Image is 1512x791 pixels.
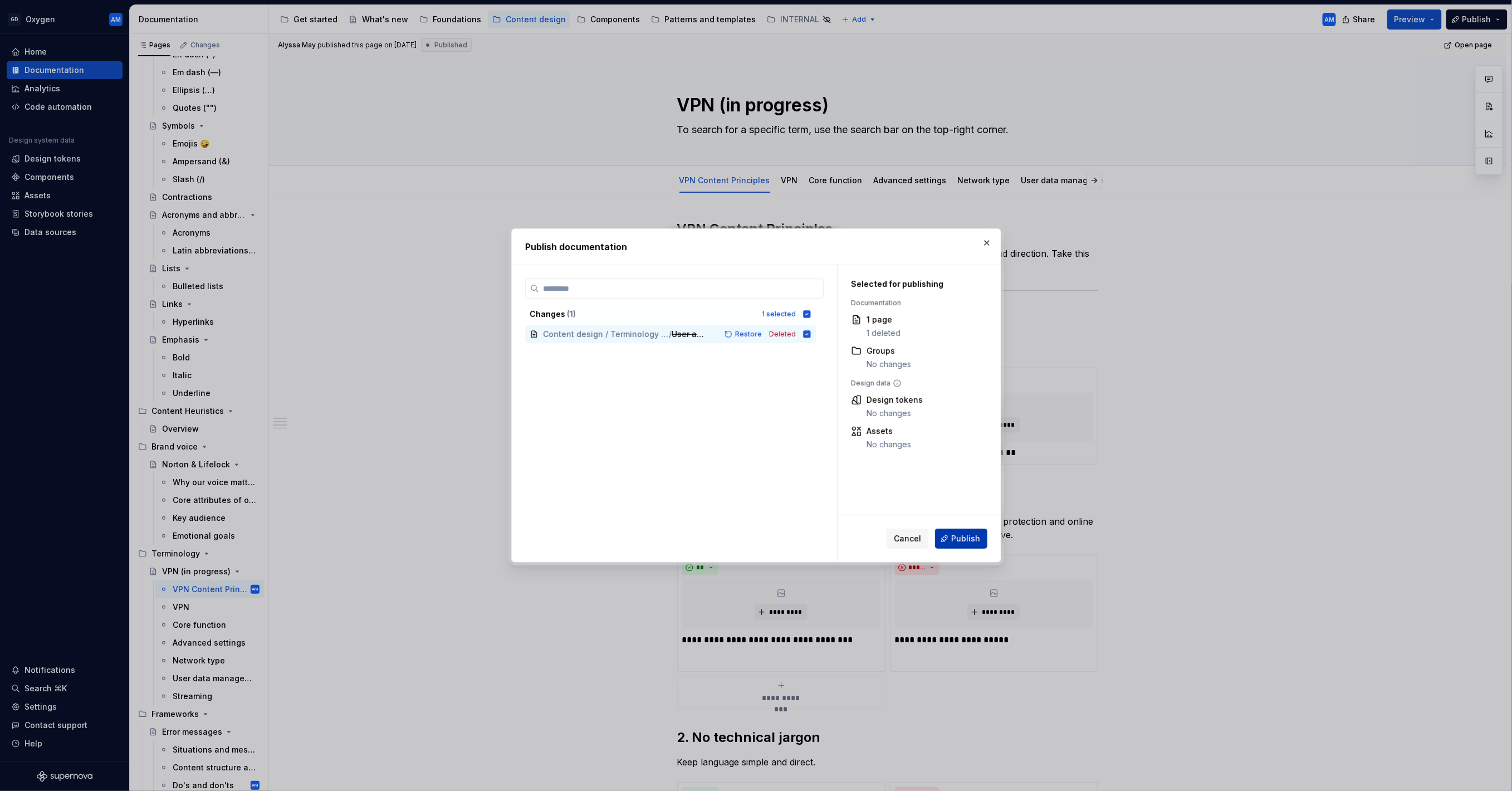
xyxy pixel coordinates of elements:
[867,359,911,370] div: No changes
[851,379,982,388] div: Design data
[543,329,669,340] span: Content design / Terminology / VPN (in progress)
[867,328,901,339] div: 1 deleted
[935,529,987,549] button: Publish
[672,329,706,340] span: User account
[867,426,911,437] div: Assets
[867,408,923,419] div: No changes
[851,299,982,307] div: Documentation
[769,330,796,339] span: Deleted
[525,240,987,253] h2: Publish documentation
[951,533,980,544] span: Publish
[867,345,911,357] div: Groups
[867,439,911,450] div: No changes
[887,529,928,549] button: Cancel
[721,329,767,340] button: Restore
[867,394,923,406] div: Design tokens
[669,329,672,340] span: /
[567,309,576,319] span: ( 1 )
[762,310,796,319] div: 1 selected
[851,279,982,290] div: Selected for publishing
[894,533,921,544] span: Cancel
[867,314,901,325] div: 1 page
[530,309,755,320] div: Changes
[735,330,762,339] span: Restore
